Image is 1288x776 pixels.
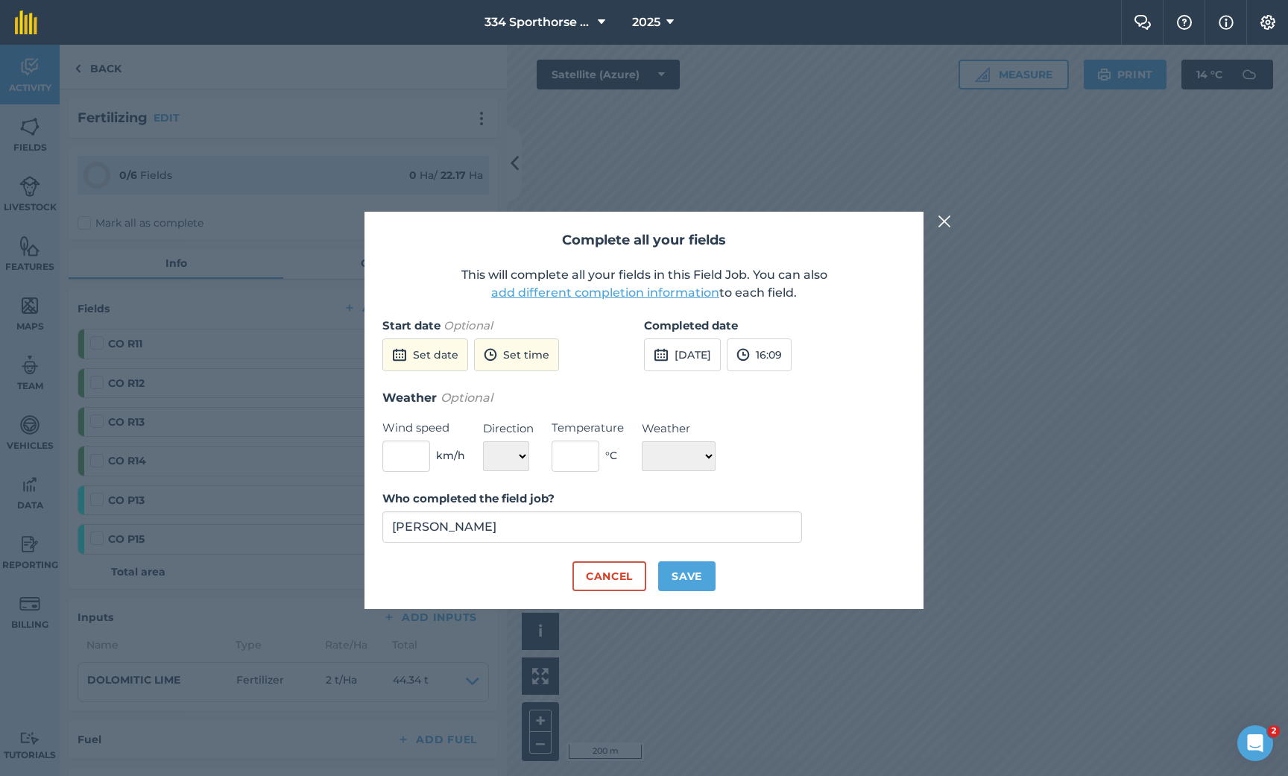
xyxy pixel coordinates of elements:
strong: Completed date [644,318,738,332]
img: svg+xml;base64,PD94bWwgdmVyc2lvbj0iMS4wIiBlbmNvZGluZz0idXRmLTgiPz4KPCEtLSBHZW5lcmF0b3I6IEFkb2JlIE... [484,346,497,364]
label: Weather [642,420,716,438]
span: 334 Sporthorse Stud [484,13,592,31]
button: Set time [474,338,559,371]
button: add different completion information [491,284,719,302]
img: A question mark icon [1175,15,1193,30]
p: This will complete all your fields in this Field Job. You can also to each field. [382,266,906,302]
em: Optional [441,391,493,405]
img: svg+xml;base64,PD94bWwgdmVyc2lvbj0iMS4wIiBlbmNvZGluZz0idXRmLTgiPz4KPCEtLSBHZW5lcmF0b3I6IEFkb2JlIE... [736,346,750,364]
iframe: Intercom live chat [1237,725,1273,761]
img: Two speech bubbles overlapping with the left bubble in the forefront [1134,15,1152,30]
img: svg+xml;base64,PD94bWwgdmVyc2lvbj0iMS4wIiBlbmNvZGluZz0idXRmLTgiPz4KPCEtLSBHZW5lcmF0b3I6IEFkb2JlIE... [654,346,669,364]
button: Set date [382,338,468,371]
label: Wind speed [382,419,465,437]
button: Save [658,561,716,591]
strong: Who completed the field job? [382,491,555,505]
h3: Weather [382,388,906,408]
span: km/h [436,447,465,464]
span: 2025 [632,13,660,31]
img: svg+xml;base64,PD94bWwgdmVyc2lvbj0iMS4wIiBlbmNvZGluZz0idXRmLTgiPz4KPCEtLSBHZW5lcmF0b3I6IEFkb2JlIE... [392,346,407,364]
img: svg+xml;base64,PHN2ZyB4bWxucz0iaHR0cDovL3d3dy53My5vcmcvMjAwMC9zdmciIHdpZHRoPSIxNyIgaGVpZ2h0PSIxNy... [1219,13,1234,31]
strong: Start date [382,318,441,332]
button: 16:09 [727,338,792,371]
span: ° C [605,447,617,464]
em: Optional [443,318,493,332]
button: [DATE] [644,338,721,371]
img: A cog icon [1259,15,1277,30]
label: Temperature [552,419,624,437]
h2: Complete all your fields [382,230,906,251]
button: Cancel [572,561,646,591]
label: Direction [483,420,534,438]
img: fieldmargin Logo [15,10,37,34]
img: svg+xml;base64,PHN2ZyB4bWxucz0iaHR0cDovL3d3dy53My5vcmcvMjAwMC9zdmciIHdpZHRoPSIyMiIgaGVpZ2h0PSIzMC... [938,212,951,230]
span: 2 [1268,725,1280,737]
